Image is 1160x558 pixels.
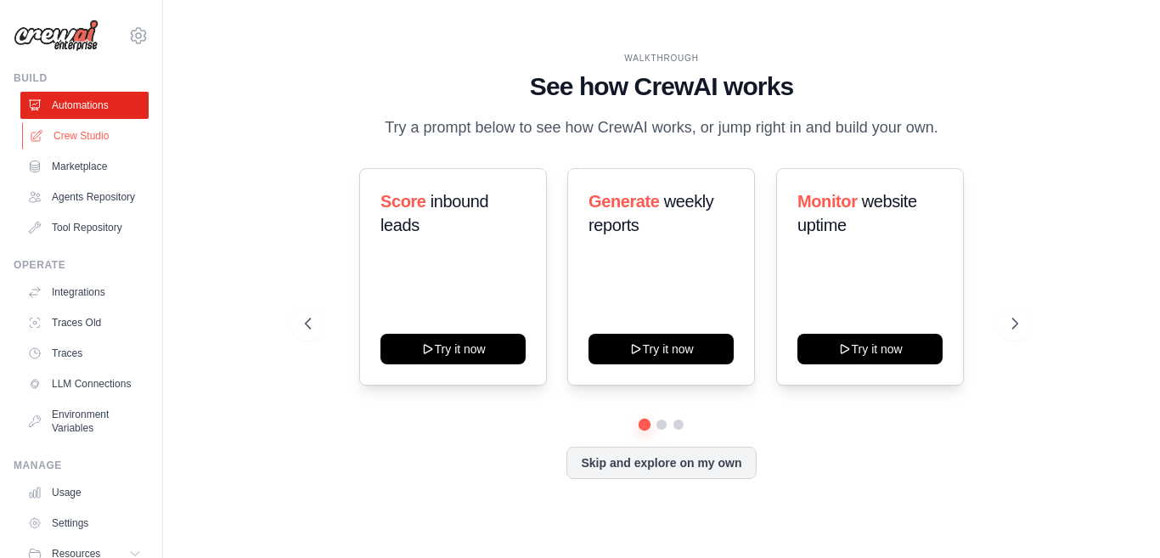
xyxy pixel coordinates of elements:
[20,92,149,119] a: Automations
[305,52,1018,65] div: WALKTHROUGH
[22,122,150,149] a: Crew Studio
[20,370,149,397] a: LLM Connections
[20,309,149,336] a: Traces Old
[305,71,1018,102] h1: See how CrewAI works
[20,510,149,537] a: Settings
[20,401,149,442] a: Environment Variables
[376,116,947,140] p: Try a prompt below to see how CrewAI works, or jump right in and build your own.
[20,183,149,211] a: Agents Repository
[797,192,917,234] span: website uptime
[20,479,149,506] a: Usage
[588,334,734,364] button: Try it now
[20,214,149,241] a: Tool Repository
[14,258,149,272] div: Operate
[20,153,149,180] a: Marketplace
[566,447,756,479] button: Skip and explore on my own
[20,279,149,306] a: Integrations
[797,334,943,364] button: Try it now
[380,334,526,364] button: Try it now
[14,20,99,52] img: Logo
[380,192,488,234] span: inbound leads
[588,192,660,211] span: Generate
[797,192,858,211] span: Monitor
[14,459,149,472] div: Manage
[588,192,713,234] span: weekly reports
[20,340,149,367] a: Traces
[380,192,426,211] span: Score
[14,71,149,85] div: Build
